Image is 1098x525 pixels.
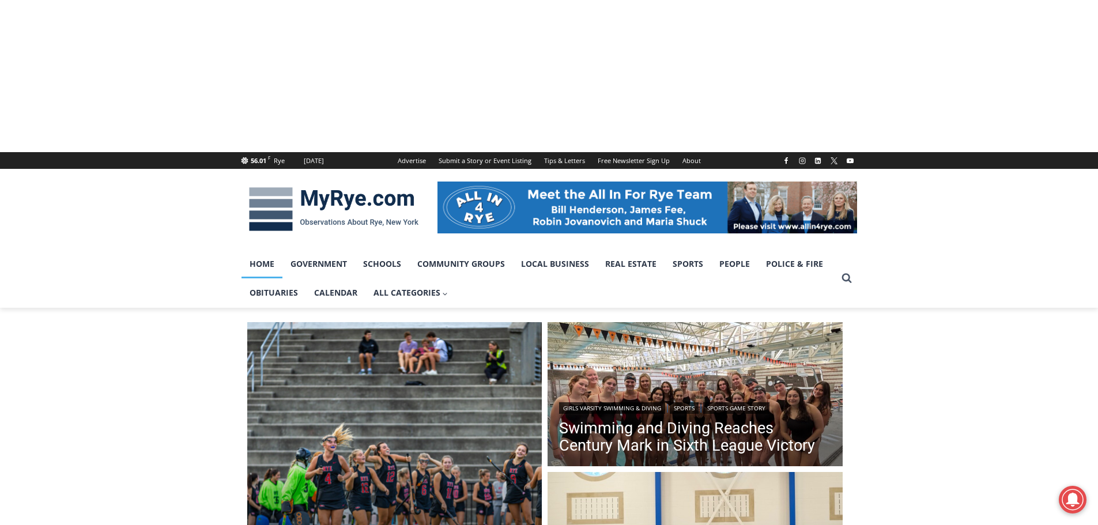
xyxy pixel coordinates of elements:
[836,268,857,289] button: View Search Form
[559,400,831,414] div: | |
[843,154,857,168] a: YouTube
[559,402,665,414] a: Girls Varsity Swimming & Diving
[665,250,711,278] a: Sports
[432,152,538,169] a: Submit a Story or Event Listing
[597,250,665,278] a: Real Estate
[409,250,513,278] a: Community Groups
[242,250,282,278] a: Home
[242,250,836,308] nav: Primary Navigation
[391,152,707,169] nav: Secondary Navigation
[795,154,809,168] a: Instagram
[548,322,843,470] a: Read More Swimming and Diving Reaches Century Mark in Sixth League Victory
[373,286,448,299] span: All Categories
[391,152,432,169] a: Advertise
[711,250,758,278] a: People
[282,250,355,278] a: Government
[365,278,456,307] a: All Categories
[306,278,365,307] a: Calendar
[251,156,266,165] span: 56.01
[548,322,843,470] img: (PHOTO: The Rye - Rye Neck - Blind Brook Swim and Dive team from a victory on September 19, 2025....
[559,420,831,454] a: Swimming and Diving Reaches Century Mark in Sixth League Victory
[268,154,270,161] span: F
[538,152,591,169] a: Tips & Letters
[758,250,831,278] a: Police & Fire
[437,182,857,233] img: All in for Rye
[242,179,426,239] img: MyRye.com
[513,250,597,278] a: Local Business
[676,152,707,169] a: About
[304,156,324,166] div: [DATE]
[274,156,285,166] div: Rye
[811,154,825,168] a: Linkedin
[670,402,699,414] a: Sports
[242,278,306,307] a: Obituaries
[591,152,676,169] a: Free Newsletter Sign Up
[779,154,793,168] a: Facebook
[703,402,769,414] a: Sports Game Story
[827,154,841,168] a: X
[355,250,409,278] a: Schools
